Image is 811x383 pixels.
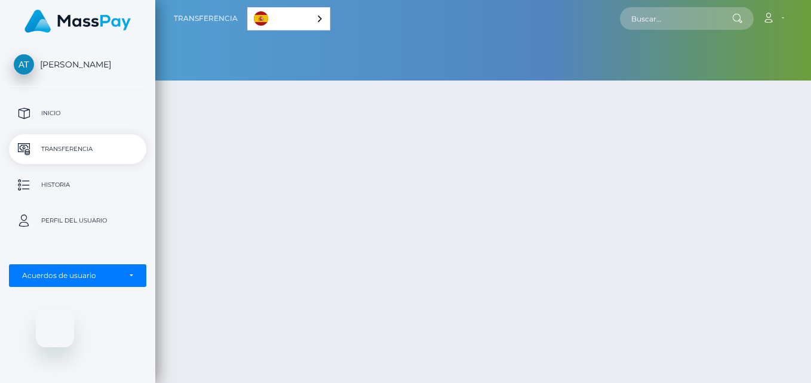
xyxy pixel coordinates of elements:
button: Acuerdos de usuario [9,264,146,287]
a: Historia [9,170,146,200]
iframe: Botón para iniciar la ventana de mensajería [36,309,74,347]
a: Inicio [9,98,146,128]
a: Perfil del usuario [9,206,146,236]
p: Historia [14,176,142,194]
span: [PERSON_NAME] [9,59,146,70]
aside: Language selected: Español [247,7,330,30]
input: Buscar... [620,7,732,30]
a: Transferencia [174,6,238,31]
p: Inicio [14,104,142,122]
div: Language [247,7,330,30]
a: Español [248,8,330,30]
a: Transferencia [9,134,146,164]
p: Perfil del usuario [14,212,142,230]
img: MassPay [24,10,131,33]
div: Acuerdos de usuario [22,271,120,280]
p: Transferencia [14,140,142,158]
